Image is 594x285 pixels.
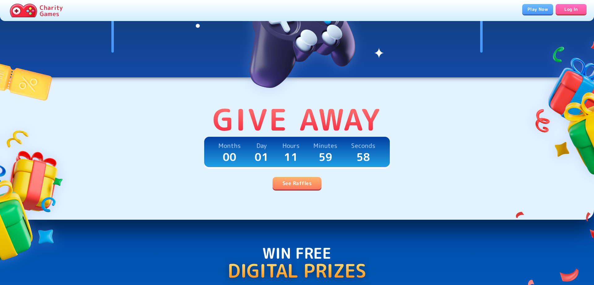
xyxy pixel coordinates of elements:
[319,150,333,163] p: 59
[256,140,267,150] p: Day
[223,150,237,163] p: 00
[228,244,366,262] p: Win Free
[204,137,390,167] a: Months00Day01Hours11Minutes59Seconds58
[10,4,37,17] img: Charity.Games
[255,150,269,163] p: 01
[7,2,65,19] a: Charity Games
[273,177,321,189] a: See Raffles
[40,4,63,17] p: Charity Games
[522,4,553,14] a: Play Now
[282,140,300,150] p: Hours
[522,24,594,189] img: gifts
[556,4,587,14] a: Log In
[356,150,370,163] p: 58
[218,140,241,150] p: Months
[228,259,366,282] p: Digital Prizes
[284,150,298,163] p: 11
[351,140,375,150] p: Seconds
[213,102,382,137] p: Give Away
[313,140,337,150] p: Minutes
